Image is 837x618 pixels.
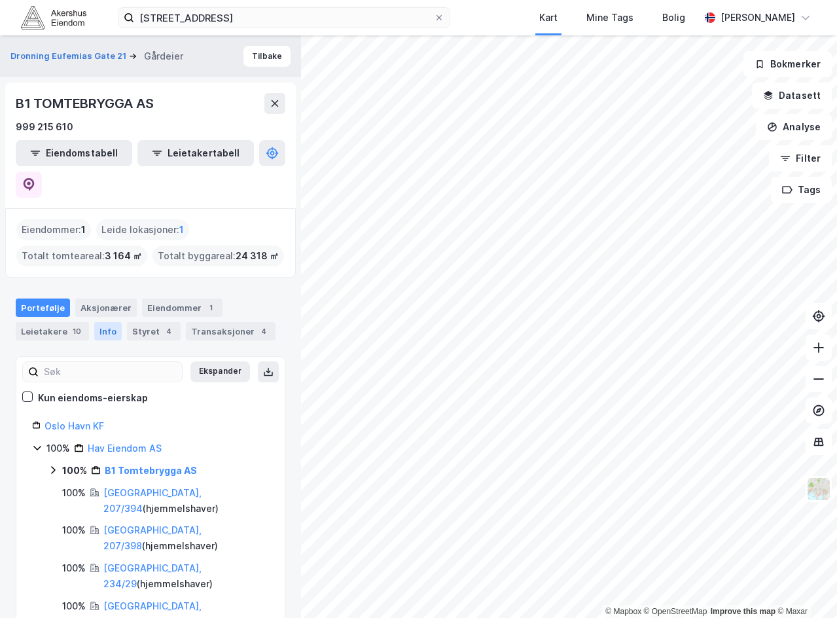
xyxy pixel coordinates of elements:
[162,325,175,338] div: 4
[243,46,291,67] button: Tilbake
[236,248,279,264] span: 24 318 ㎡
[39,362,182,382] input: Søk
[62,485,86,501] div: 100%
[70,325,84,338] div: 10
[103,560,269,592] div: ( hjemmelshaver )
[644,607,707,616] a: OpenStreetMap
[16,299,70,317] div: Portefølje
[62,463,87,479] div: 100%
[605,607,641,616] a: Mapbox
[103,562,202,589] a: [GEOGRAPHIC_DATA], 234/29
[16,140,132,166] button: Eiendomstabell
[137,140,254,166] button: Leietakertabell
[152,245,284,266] div: Totalt byggareal :
[46,441,70,456] div: 100%
[127,322,181,340] div: Styret
[743,51,832,77] button: Bokmerker
[88,443,162,454] a: Hav Eiendom AS
[62,598,86,614] div: 100%
[721,10,795,26] div: [PERSON_NAME]
[94,322,122,340] div: Info
[771,177,832,203] button: Tags
[772,555,837,618] div: Kontrollprogram for chat
[144,48,183,64] div: Gårdeier
[16,322,89,340] div: Leietakere
[752,82,832,109] button: Datasett
[179,222,184,238] span: 1
[103,487,202,514] a: [GEOGRAPHIC_DATA], 207/394
[190,361,250,382] button: Ekspander
[96,219,189,240] div: Leide lokasjoner :
[204,301,217,314] div: 1
[257,325,270,338] div: 4
[806,477,831,501] img: Z
[45,420,104,431] a: Oslo Havn KF
[711,607,775,616] a: Improve this map
[586,10,633,26] div: Mine Tags
[772,555,837,618] iframe: Chat Widget
[62,522,86,538] div: 100%
[539,10,558,26] div: Kart
[756,114,832,140] button: Analyse
[16,93,156,114] div: B1 TOMTEBRYGGA AS
[75,299,137,317] div: Aksjonærer
[769,145,832,172] button: Filter
[16,245,147,266] div: Totalt tomteareal :
[81,222,86,238] span: 1
[105,465,197,476] a: B1 Tomtebrygga AS
[103,522,269,554] div: ( hjemmelshaver )
[142,299,223,317] div: Eiendommer
[21,6,86,29] img: akershus-eiendom-logo.9091f326c980b4bce74ccdd9f866810c.svg
[134,8,434,27] input: Søk på adresse, matrikkel, gårdeiere, leietakere eller personer
[186,322,276,340] div: Transaksjoner
[662,10,685,26] div: Bolig
[105,248,142,264] span: 3 164 ㎡
[38,390,148,406] div: Kun eiendoms-eierskap
[103,524,202,551] a: [GEOGRAPHIC_DATA], 207/398
[16,219,91,240] div: Eiendommer :
[16,119,73,135] div: 999 215 610
[103,485,269,517] div: ( hjemmelshaver )
[62,560,86,576] div: 100%
[10,50,129,63] button: Dronning Eufemias Gate 21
